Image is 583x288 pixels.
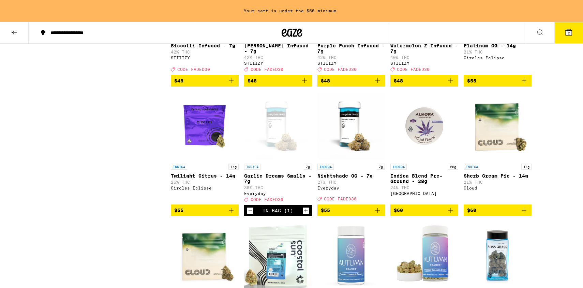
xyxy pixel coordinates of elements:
[171,50,239,54] p: 42% THC
[171,180,239,184] p: 26% THC
[464,50,532,54] p: 21% THC
[317,61,385,65] div: STIIIZY
[244,173,312,184] p: Garlic Dreams Smalls - 7g
[317,92,385,204] a: Open page for Nightshade OG - 7g from Everyday
[464,173,532,179] p: Sherb Cream Pie - 14g
[317,204,385,216] button: Add to bag
[464,164,480,170] p: INDICA
[390,204,458,216] button: Add to bag
[247,207,254,214] button: Decrement
[321,208,330,213] span: $55
[317,43,385,54] p: Purple Punch Infused - 7g
[317,92,385,160] img: Everyday - Nightshade OG - 7g
[377,164,385,170] p: 7g
[464,92,532,204] a: Open page for Sherb Cream Pie - 14g from Cloud
[394,78,403,84] span: $48
[464,75,532,87] button: Add to bag
[554,22,583,43] button: 2
[244,75,312,87] button: Add to bag
[464,56,532,60] div: Circles Eclipse
[174,208,183,213] span: $55
[390,61,458,65] div: STIIIZY
[394,208,403,213] span: $60
[171,204,239,216] button: Add to bag
[390,43,458,54] p: Watermelon Z Infused - 7g
[521,164,532,170] p: 14g
[317,186,385,190] div: Everyday
[304,164,312,170] p: 7g
[317,75,385,87] button: Add to bag
[251,197,283,202] span: CODE FADED30
[390,164,407,170] p: INDICA
[244,164,260,170] p: INDICA
[244,191,312,196] div: Everyday
[228,164,239,170] p: 14g
[324,67,357,72] span: CODE FADED30
[171,75,239,87] button: Add to bag
[464,180,532,184] p: 21% THC
[464,186,532,190] div: Cloud
[464,43,532,48] p: Platinum OG - 14g
[244,185,312,190] p: 30% THC
[171,43,239,48] p: Biscotti Infused - 7g
[317,164,334,170] p: INDICA
[171,186,239,190] div: Circles Eclipse
[171,92,239,160] img: Circles Eclipse - Twilight Citrus - 14g
[321,78,330,84] span: $48
[448,164,458,170] p: 28g
[171,56,239,60] div: STIIIZY
[390,92,458,204] a: Open page for Indica Blend Pre-Ground - 28g from Almora Farm
[467,208,476,213] span: $60
[171,92,239,204] a: Open page for Twilight Citrus - 14g from Circles Eclipse
[464,204,532,216] button: Add to bag
[251,67,283,72] span: CODE FADED30
[390,92,458,160] img: Almora Farm - Indica Blend Pre-Ground - 28g
[171,164,187,170] p: INDICA
[263,208,293,213] div: In Bag (1)
[248,78,257,84] span: $48
[390,75,458,87] button: Add to bag
[390,55,458,60] p: 40% THC
[317,173,385,179] p: Nightshade OG - 7g
[171,173,239,179] p: Twilight Citrus - 14g
[244,61,312,65] div: STIIIZY
[317,55,385,60] p: 42% THC
[244,92,312,205] a: Open page for Garlic Dreams Smalls - 7g from Everyday
[390,173,458,184] p: Indica Blend Pre-Ground - 28g
[244,43,312,54] p: [PERSON_NAME] Infused - 7g
[302,207,309,214] button: Increment
[467,78,476,84] span: $55
[390,185,458,190] p: 24% THC
[464,92,532,160] img: Cloud - Sherb Cream Pie - 14g
[390,191,458,196] div: [GEOGRAPHIC_DATA]
[324,197,357,201] span: CODE FADED30
[177,67,210,72] span: CODE FADED30
[174,78,183,84] span: $48
[317,180,385,184] p: 27% THC
[397,67,430,72] span: CODE FADED30
[244,55,312,60] p: 42% THC
[568,31,570,35] span: 2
